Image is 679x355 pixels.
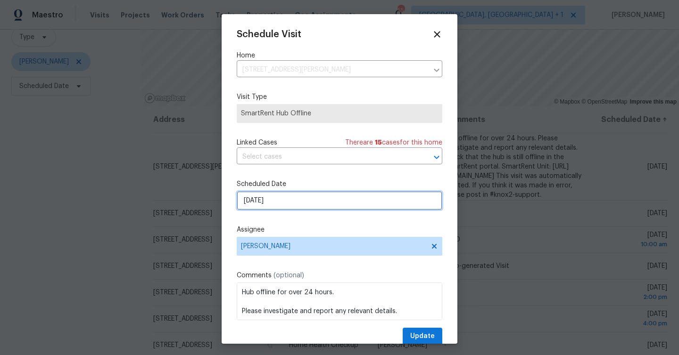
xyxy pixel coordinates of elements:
button: Open [430,151,443,164]
span: Linked Cases [237,138,277,147]
span: 15 [375,139,382,146]
input: Enter in an address [237,63,428,77]
button: Update [403,328,442,345]
textarea: Hub offline for over 24 hours. Please investigate and report any relevant details. Check that the... [237,282,442,320]
label: Home [237,51,442,60]
label: Assignee [237,225,442,234]
span: SmartRent Hub Offline [241,109,438,118]
label: Scheduled Date [237,179,442,189]
span: (optional) [273,272,304,279]
span: Schedule Visit [237,30,301,39]
label: Visit Type [237,92,442,102]
span: [PERSON_NAME] [241,242,426,250]
input: Select cases [237,150,416,164]
span: Close [432,29,442,40]
label: Comments [237,271,442,280]
span: There are case s for this home [345,138,442,147]
input: M/D/YYYY [237,191,442,210]
span: Update [410,331,435,342]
